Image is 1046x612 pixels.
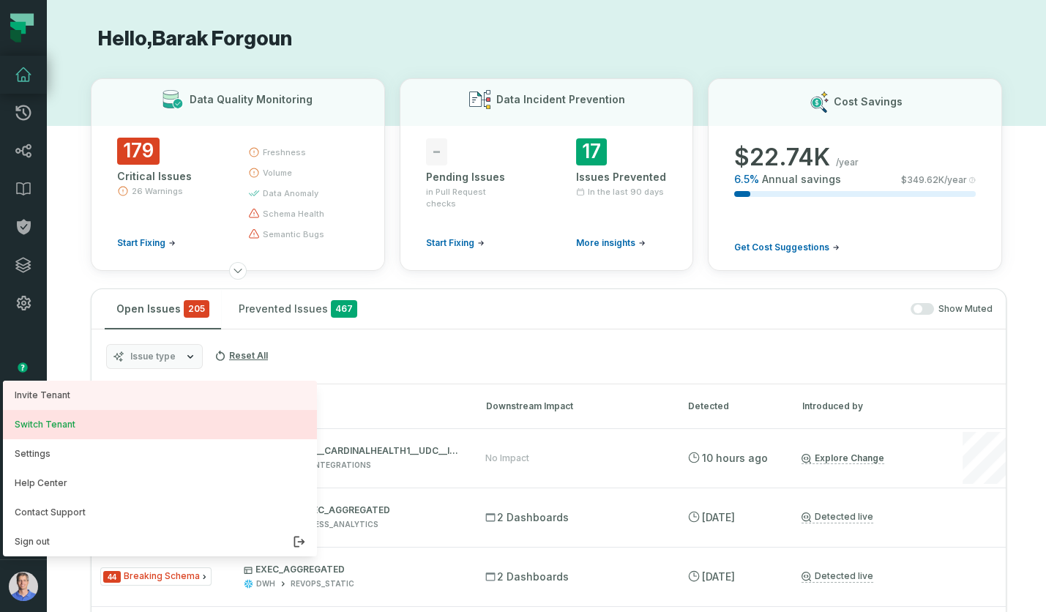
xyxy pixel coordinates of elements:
[734,143,830,172] span: $ 22.74K
[3,498,317,527] a: Contact Support
[834,94,903,109] h3: Cost Savings
[3,410,317,439] button: Switch Tenant
[9,572,38,601] img: avatar of Barak Forgoun
[734,242,840,253] a: Get Cost Suggestions
[117,138,160,165] span: 179
[576,138,607,165] span: 17
[426,186,518,209] span: in Pull Request checks
[3,527,317,556] button: Sign out
[734,242,829,253] span: Get Cost Suggestions
[3,439,317,469] button: Settings
[576,237,646,249] a: More insights
[485,570,569,584] span: 2 Dashboards
[576,237,635,249] span: More insights
[576,170,668,184] div: Issues Prevented
[117,237,165,249] span: Start Fixing
[426,138,447,165] span: -
[256,578,275,589] div: DWH
[802,511,873,523] a: Detected live
[263,167,292,179] span: volume
[702,570,735,583] relative-time: Sep 8, 2025, 4:02 AM GMT+3
[3,381,317,556] div: avatar of Barak Forgoun
[184,300,209,318] span: critical issues and errors combined
[291,578,354,589] div: REVOPS_STATIC
[100,567,212,586] span: Issue Type
[802,400,934,413] div: Introduced by
[291,519,378,530] div: BUSINESS_ANALYTICS
[3,469,317,498] a: Help Center
[263,187,318,199] span: data anomaly
[688,400,776,413] div: Detected
[485,510,569,525] span: 2 Dashboards
[762,172,841,187] span: Annual savings
[426,170,518,184] div: Pending Issues
[485,452,529,464] div: No Impact
[132,185,183,197] span: 26 Warnings
[588,186,664,198] span: In the last 90 days
[375,303,993,316] div: Show Muted
[486,400,662,413] div: Downstream Impact
[91,78,385,271] button: Data Quality Monitoring179Critical Issues26 WarningsStart Fixingfreshnessvolumedata anomalyschema...
[331,300,357,318] span: 467
[802,452,884,464] a: Explore Change
[400,78,694,271] button: Data Incident Prevention-Pending Issuesin Pull Request checksStart Fixing17Issues PreventedIn the...
[244,445,459,457] p: BP_S3__2_0_0__CARDINALHEALTH1__UDC__INCIDENT
[3,381,317,410] a: Invite Tenant
[263,208,324,220] span: schema health
[244,504,459,516] p: TABLEAU_EXEC_AGGREGATED
[702,511,735,523] relative-time: Sep 8, 2025, 4:02 AM GMT+3
[836,157,859,168] span: /year
[426,237,474,249] span: Start Fixing
[263,228,324,240] span: semantic bugs
[901,174,967,186] span: $ 349.62K /year
[209,344,274,367] button: Reset All
[190,92,313,107] h3: Data Quality Monitoring
[263,146,306,158] span: freshness
[227,289,369,329] button: Prevented Issues
[426,237,485,249] a: Start Fixing
[106,344,203,369] button: Issue type
[117,169,222,184] div: Critical Issues
[244,564,459,575] p: EXEC_AGGREGATED
[103,571,121,583] span: Severity
[734,172,759,187] span: 6.5 %
[91,26,1002,52] h1: Hello, Barak Forgoun
[702,452,768,464] relative-time: Sep 9, 2025, 5:50 AM GMT+3
[708,78,1002,271] button: Cost Savings$22.74K/year6.5%Annual savings$349.62K/yearGet Cost Suggestions
[117,237,176,249] a: Start Fixing
[291,460,371,471] div: RAW_INTEGRATIONS
[496,92,625,107] h3: Data Incident Prevention
[802,570,873,583] a: Detected live
[130,351,176,362] span: Issue type
[105,289,221,329] button: Open Issues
